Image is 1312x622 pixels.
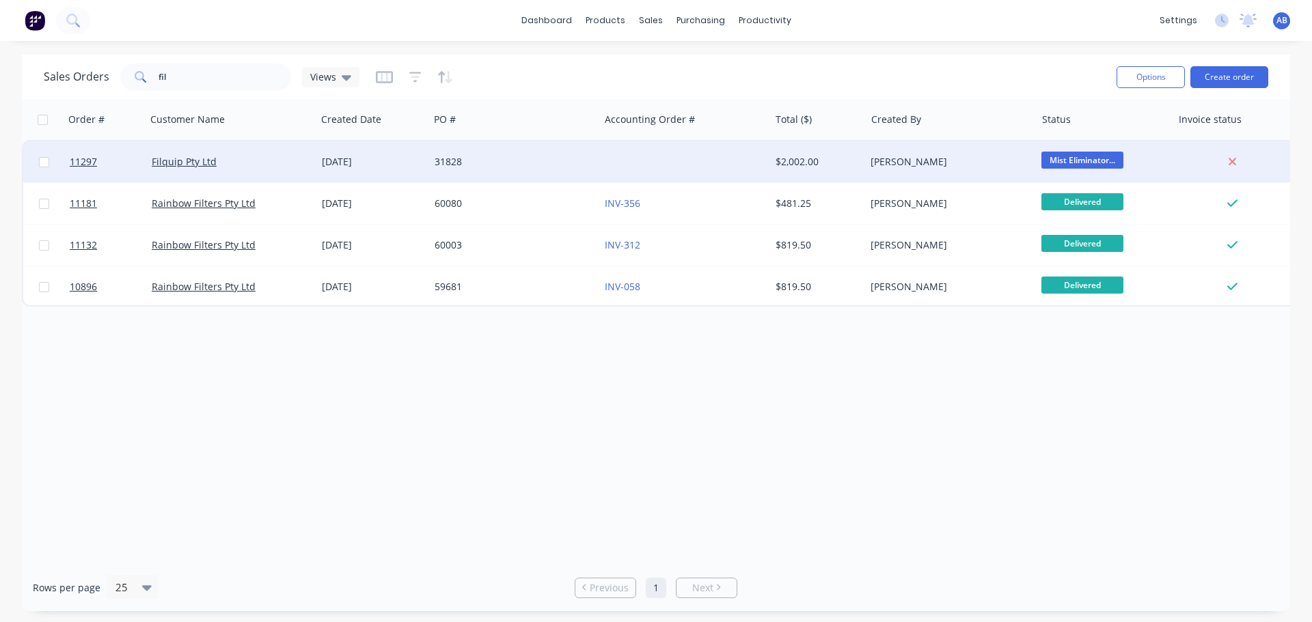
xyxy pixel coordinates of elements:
span: Views [310,70,336,84]
a: Next page [676,581,737,595]
div: $481.25 [776,197,856,210]
div: [PERSON_NAME] [871,280,1022,294]
span: Delivered [1041,235,1123,252]
div: [DATE] [322,238,424,252]
a: INV-058 [605,280,640,293]
div: PO # [434,113,456,126]
a: Page 1 is your current page [646,578,666,598]
span: Mist Eliminator... [1041,152,1123,169]
div: [DATE] [322,280,424,294]
div: Status [1042,113,1071,126]
div: Created Date [321,113,381,126]
h1: Sales Orders [44,70,109,83]
div: Order # [68,113,105,126]
a: dashboard [515,10,579,31]
div: [DATE] [322,197,424,210]
span: Rows per page [33,581,100,595]
a: Rainbow Filters Pty Ltd [152,238,256,251]
ul: Pagination [569,578,743,598]
span: 11181 [70,197,97,210]
a: Rainbow Filters Pty Ltd [152,280,256,293]
div: Total ($) [776,113,812,126]
span: Previous [590,581,629,595]
span: Delivered [1041,277,1123,294]
div: 60080 [435,197,586,210]
div: 60003 [435,238,586,252]
span: 11297 [70,155,97,169]
div: 31828 [435,155,586,169]
a: 10896 [70,266,152,307]
div: productivity [732,10,798,31]
div: sales [632,10,670,31]
div: Accounting Order # [605,113,695,126]
div: products [579,10,632,31]
button: Options [1117,66,1185,88]
img: Factory [25,10,45,31]
span: 10896 [70,280,97,294]
div: purchasing [670,10,732,31]
div: Created By [871,113,921,126]
a: Rainbow Filters Pty Ltd [152,197,256,210]
span: AB [1276,14,1287,27]
input: Search... [159,63,292,91]
a: INV-356 [605,197,640,210]
div: [PERSON_NAME] [871,197,1022,210]
div: settings [1153,10,1204,31]
div: $819.50 [776,280,856,294]
div: $819.50 [776,238,856,252]
button: Create order [1190,66,1268,88]
span: Next [692,581,713,595]
div: Customer Name [150,113,225,126]
div: [PERSON_NAME] [871,238,1022,252]
a: INV-312 [605,238,640,251]
a: 11181 [70,183,152,224]
div: [DATE] [322,155,424,169]
span: Delivered [1041,193,1123,210]
div: Invoice status [1179,113,1242,126]
div: [PERSON_NAME] [871,155,1022,169]
div: $2,002.00 [776,155,856,169]
a: Previous page [575,581,635,595]
a: 11297 [70,141,152,182]
span: 11132 [70,238,97,252]
a: 11132 [70,225,152,266]
a: Filquip Pty Ltd [152,155,217,168]
div: 59681 [435,280,586,294]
